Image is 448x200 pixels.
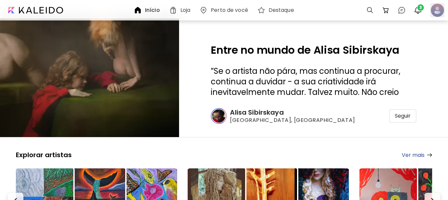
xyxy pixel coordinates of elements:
span: [GEOGRAPHIC_DATA], [GEOGRAPHIC_DATA] [230,117,355,124]
h6: Destaque [269,8,294,13]
a: Perto de você [200,6,251,14]
span: Se o artista não pára, mas continua a procurar, continua a duvidar - a sua criatividade irá inevi... [211,66,400,119]
h2: Entre no mundo de Alisa Sibirskaya [211,45,416,55]
a: Alisa Sibirskaya[GEOGRAPHIC_DATA], [GEOGRAPHIC_DATA]Seguir [211,108,416,124]
button: bellIcon3 [412,5,424,16]
span: 3 [417,4,424,11]
h6: Início [145,8,160,13]
h6: Perto de você [211,8,248,13]
img: arrow-right [427,153,432,157]
span: Seguir [395,113,411,119]
div: Seguir [389,109,416,123]
a: Início [134,6,163,14]
h5: Explorar artistas [16,151,72,159]
img: cart [382,6,390,14]
a: Ver mais [402,151,432,159]
img: chatIcon [398,6,406,14]
a: Destaque [257,6,297,14]
a: Loja [169,6,193,14]
h6: Alisa Sibirskaya [230,108,355,117]
h6: Loja [180,8,190,13]
h3: ” ” [211,66,416,98]
img: bellIcon [414,6,422,14]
